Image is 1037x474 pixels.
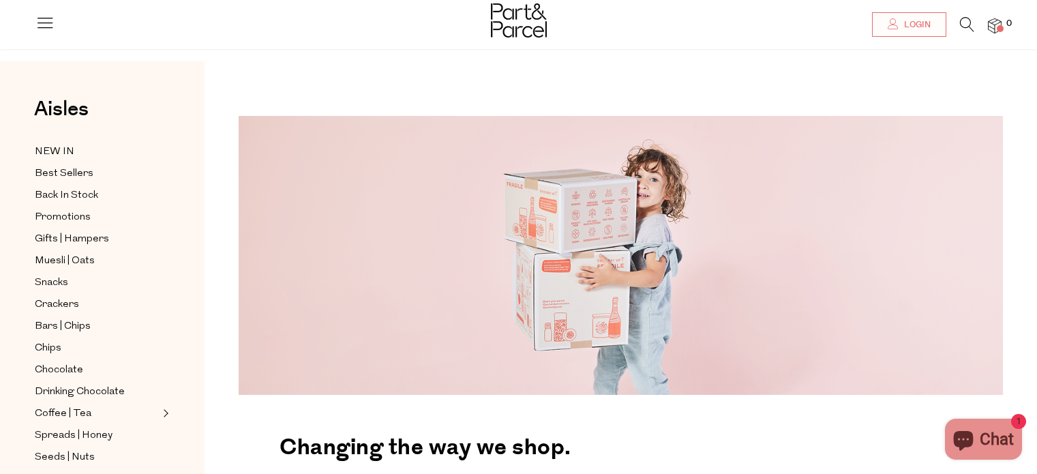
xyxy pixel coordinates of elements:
[35,188,98,204] span: Back In Stock
[35,319,91,335] span: Bars | Chips
[35,253,95,269] span: Muesli | Oats
[34,99,89,133] a: Aisles
[901,19,931,31] span: Login
[35,361,159,379] a: Chocolate
[34,94,89,124] span: Aisles
[35,231,159,248] a: Gifts | Hampers
[872,12,946,37] a: Login
[35,427,159,444] a: Spreads | Honey
[35,275,68,291] span: Snacks
[35,340,159,357] a: Chips
[280,422,962,467] h2: Changing the way we shop.
[35,165,159,182] a: Best Sellers
[35,384,125,400] span: Drinking Chocolate
[941,419,1026,463] inbox-online-store-chat: Shopify online store chat
[35,449,95,466] span: Seeds | Nuts
[35,143,159,160] a: NEW IN
[35,274,159,291] a: Snacks
[35,209,159,226] a: Promotions
[1003,18,1015,30] span: 0
[35,144,74,160] span: NEW IN
[35,252,159,269] a: Muesli | Oats
[35,296,159,313] a: Crackers
[35,297,79,313] span: Crackers
[239,116,1003,395] img: 220427_Part_Parcel-0698-1344x490.png
[35,166,93,182] span: Best Sellers
[35,340,61,357] span: Chips
[35,209,91,226] span: Promotions
[35,449,159,466] a: Seeds | Nuts
[35,318,159,335] a: Bars | Chips
[35,231,109,248] span: Gifts | Hampers
[35,362,83,379] span: Chocolate
[491,3,547,38] img: Part&Parcel
[35,187,159,204] a: Back In Stock
[160,405,169,421] button: Expand/Collapse Coffee | Tea
[35,405,159,422] a: Coffee | Tea
[988,18,1002,33] a: 0
[35,428,112,444] span: Spreads | Honey
[35,383,159,400] a: Drinking Chocolate
[35,406,91,422] span: Coffee | Tea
